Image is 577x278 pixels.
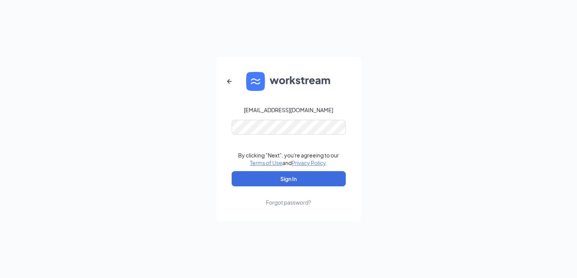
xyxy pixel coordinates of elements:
[225,77,234,86] svg: ArrowLeftNew
[292,159,326,166] a: Privacy Policy
[246,72,331,91] img: WS logo and Workstream text
[238,151,339,167] div: By clicking "Next", you're agreeing to our and .
[250,159,282,166] a: Terms of Use
[244,106,333,114] div: [EMAIL_ADDRESS][DOMAIN_NAME]
[266,186,311,206] a: Forgot password?
[232,171,346,186] button: Sign In
[266,199,311,206] div: Forgot password?
[220,72,238,91] button: ArrowLeftNew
